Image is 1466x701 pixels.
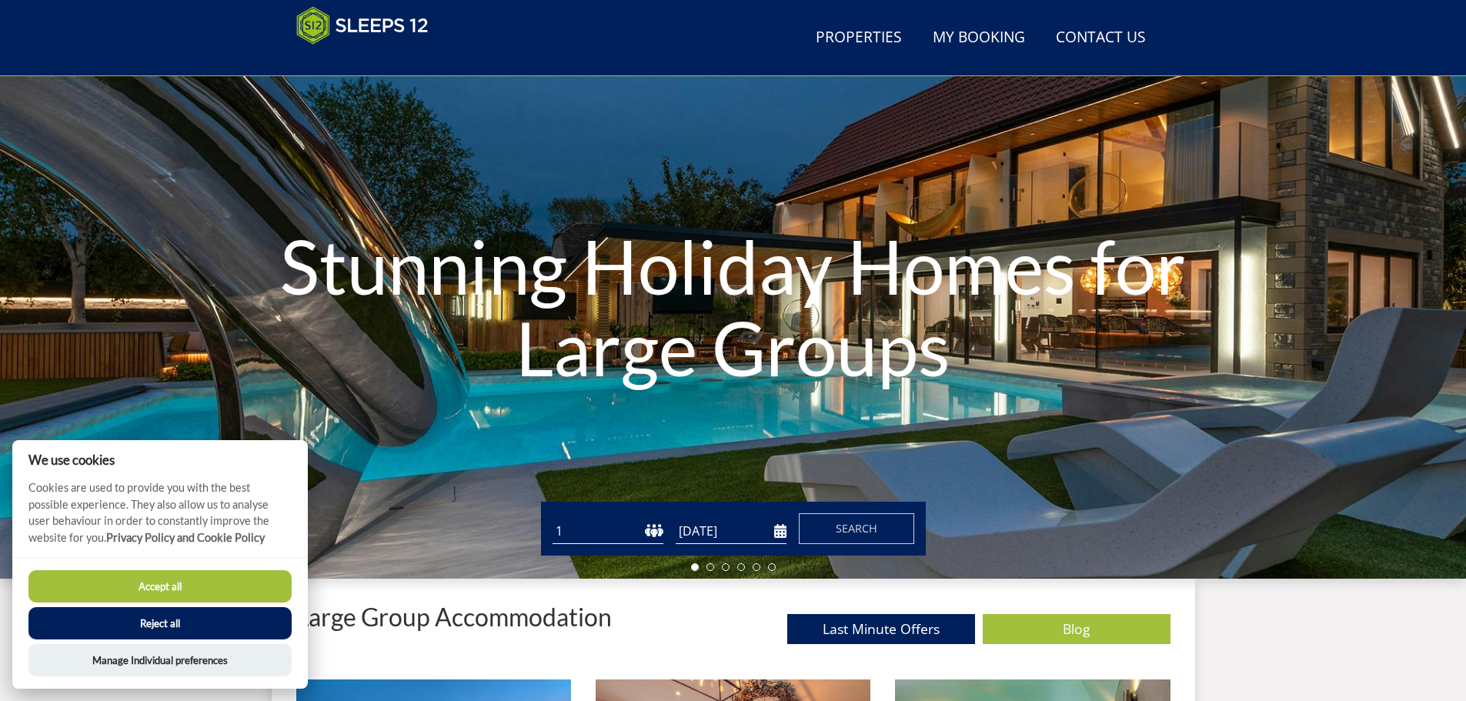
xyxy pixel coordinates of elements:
h1: Stunning Holiday Homes for Large Groups [220,195,1247,419]
img: Sleeps 12 [296,6,429,45]
button: Manage Individual preferences [28,644,292,676]
p: Large Group Accommodation [296,603,612,630]
a: My Booking [927,21,1031,55]
h2: We use cookies [12,452,308,467]
iframe: Customer reviews powered by Trustpilot [289,54,450,67]
p: Cookies are used to provide you with the best possible experience. They also allow us to analyse ... [12,479,308,557]
a: Last Minute Offers [787,614,975,644]
a: Contact Us [1050,21,1152,55]
span: Search [836,521,877,536]
button: Search [799,513,914,544]
a: Privacy Policy and Cookie Policy [106,531,265,544]
a: Blog [983,614,1170,644]
input: Arrival Date [676,519,786,544]
button: Reject all [28,607,292,639]
a: Properties [810,21,908,55]
button: Accept all [28,570,292,603]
